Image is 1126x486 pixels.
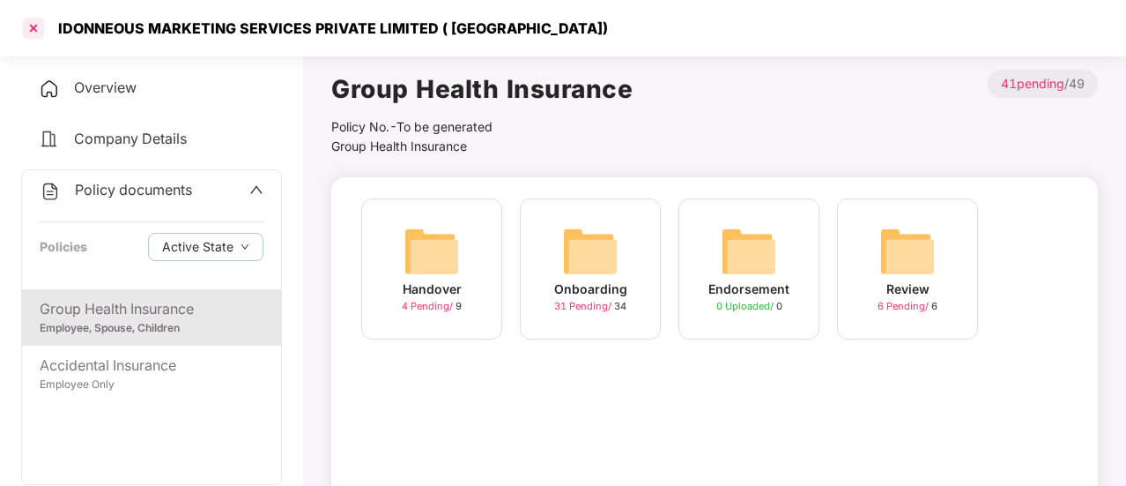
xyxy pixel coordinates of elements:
div: 9 [402,299,462,314]
span: 4 Pending / [402,300,456,312]
span: 41 pending [1001,76,1064,91]
div: Employee Only [40,377,263,393]
div: 0 [716,299,782,314]
img: svg+xml;base64,PHN2ZyB4bWxucz0iaHR0cDovL3d3dy53My5vcmcvMjAwMC9zdmciIHdpZHRoPSIyNCIgaGVpZ2h0PSIyNC... [40,181,61,202]
span: Company Details [74,130,187,147]
img: svg+xml;base64,PHN2ZyB4bWxucz0iaHR0cDovL3d3dy53My5vcmcvMjAwMC9zdmciIHdpZHRoPSI2NCIgaGVpZ2h0PSI2NC... [721,223,777,280]
span: 31 Pending / [554,300,614,312]
span: 0 Uploaded / [716,300,776,312]
div: Group Health Insurance [40,298,263,320]
div: 6 [878,299,937,314]
h1: Group Health Insurance [331,70,633,108]
span: Active State [162,237,233,257]
div: 34 [554,299,626,314]
span: Group Health Insurance [331,138,467,153]
div: Endorsement [708,280,789,299]
span: 6 Pending / [878,300,931,312]
span: up [249,183,263,197]
div: Onboarding [554,280,627,299]
div: IDONNEOUS MARKETING SERVICES PRIVATE LIMITED ( [GEOGRAPHIC_DATA]) [48,19,608,37]
div: Policy No.- To be generated [331,117,633,137]
img: svg+xml;base64,PHN2ZyB4bWxucz0iaHR0cDovL3d3dy53My5vcmcvMjAwMC9zdmciIHdpZHRoPSIyNCIgaGVpZ2h0PSIyNC... [39,129,60,150]
div: Handover [403,280,462,299]
div: Employee, Spouse, Children [40,320,263,337]
div: Policies [40,237,87,257]
p: / 49 [988,70,1098,98]
span: Policy documents [75,181,192,198]
div: Accidental Insurance [40,355,263,377]
img: svg+xml;base64,PHN2ZyB4bWxucz0iaHR0cDovL3d3dy53My5vcmcvMjAwMC9zdmciIHdpZHRoPSIyNCIgaGVpZ2h0PSIyNC... [39,79,60,100]
img: svg+xml;base64,PHN2ZyB4bWxucz0iaHR0cDovL3d3dy53My5vcmcvMjAwMC9zdmciIHdpZHRoPSI2NCIgaGVpZ2h0PSI2NC... [404,223,460,280]
span: down [241,243,249,252]
button: Active Statedown [148,233,263,261]
span: Overview [74,79,137,96]
img: svg+xml;base64,PHN2ZyB4bWxucz0iaHR0cDovL3d3dy53My5vcmcvMjAwMC9zdmciIHdpZHRoPSI2NCIgaGVpZ2h0PSI2NC... [562,223,619,280]
img: svg+xml;base64,PHN2ZyB4bWxucz0iaHR0cDovL3d3dy53My5vcmcvMjAwMC9zdmciIHdpZHRoPSI2NCIgaGVpZ2h0PSI2NC... [879,223,936,280]
div: Review [886,280,930,299]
